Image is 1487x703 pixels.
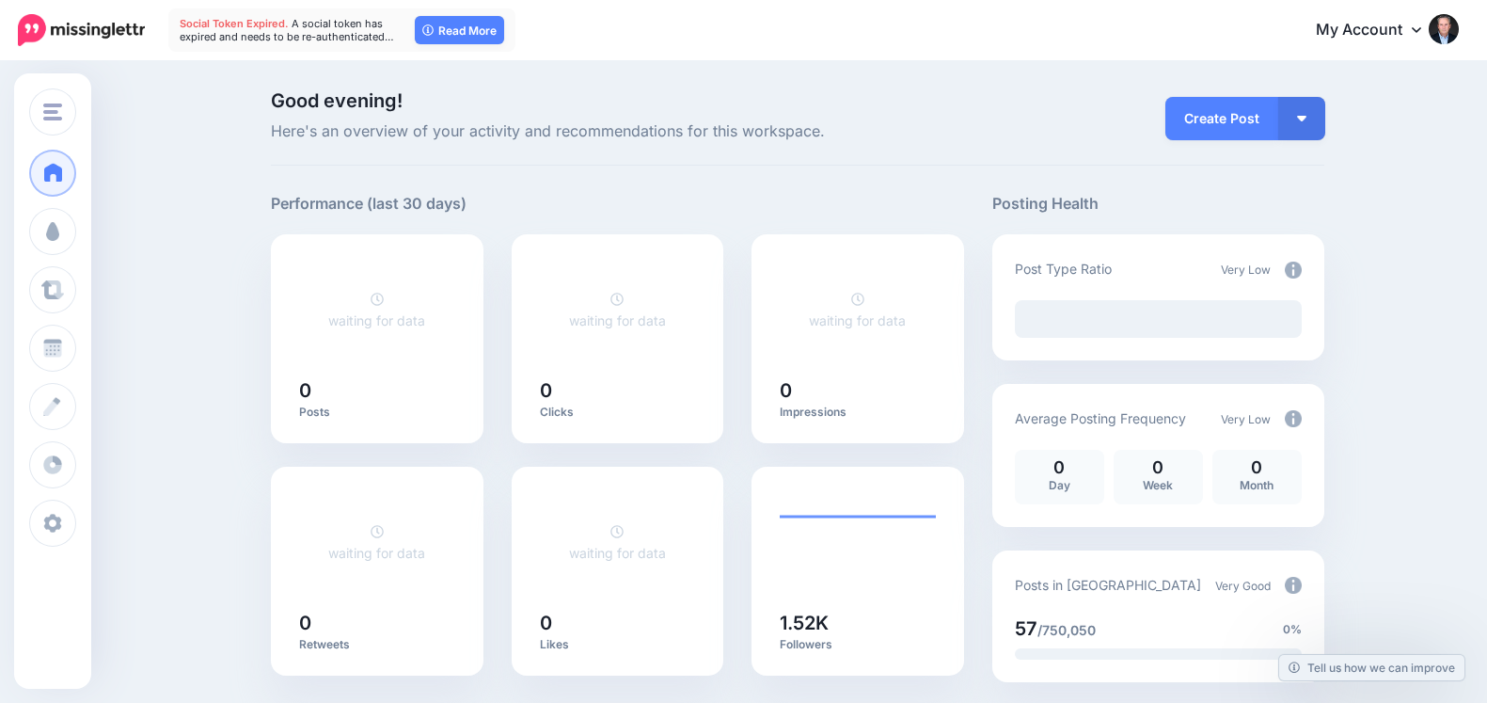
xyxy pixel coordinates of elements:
[780,381,936,400] h5: 0
[992,192,1324,216] h5: Posting Health
[1165,97,1278,140] a: Create Post
[540,614,696,632] h5: 0
[1279,655,1464,680] a: Tell us how we can improve
[1015,258,1112,280] p: Post Type Ratio
[809,291,906,328] a: waiting for data
[1015,617,1037,640] span: 57
[299,381,455,400] h5: 0
[180,17,289,30] span: Social Token Expired.
[1283,620,1302,639] span: 0%
[1285,410,1302,427] img: info-circle-grey.png
[415,16,504,44] a: Read More
[299,637,455,652] p: Retweets
[780,405,936,420] p: Impressions
[1285,577,1302,594] img: info-circle-grey.png
[299,405,455,420] p: Posts
[1015,407,1186,429] p: Average Posting Frequency
[43,104,62,120] img: menu.png
[569,523,666,561] a: waiting for data
[328,523,425,561] a: waiting for data
[328,291,425,328] a: waiting for data
[1297,8,1459,54] a: My Account
[1024,459,1095,476] p: 0
[1037,622,1096,638] span: /750,050
[299,614,455,632] h5: 0
[1049,478,1070,492] span: Day
[271,89,403,112] span: Good evening!
[1221,263,1271,277] span: Very Low
[271,120,964,144] span: Here's an overview of your activity and recommendations for this workspace.
[540,381,696,400] h5: 0
[540,405,696,420] p: Clicks
[780,614,936,632] h5: 1.52K
[1297,116,1306,121] img: arrow-down-white.png
[1285,262,1302,279] img: info-circle-grey.png
[1222,459,1292,476] p: 0
[1221,412,1271,426] span: Very Low
[271,192,467,216] h5: Performance (last 30 days)
[780,637,936,652] p: Followers
[18,14,145,46] img: Missinglettr
[569,291,666,328] a: waiting for data
[180,17,394,43] span: A social token has expired and needs to be re-authenticated…
[1143,478,1173,492] span: Week
[1123,459,1194,476] p: 0
[1215,579,1271,593] span: Very Good
[1015,574,1201,596] p: Posts in [GEOGRAPHIC_DATA]
[1240,478,1273,492] span: Month
[540,637,696,652] p: Likes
